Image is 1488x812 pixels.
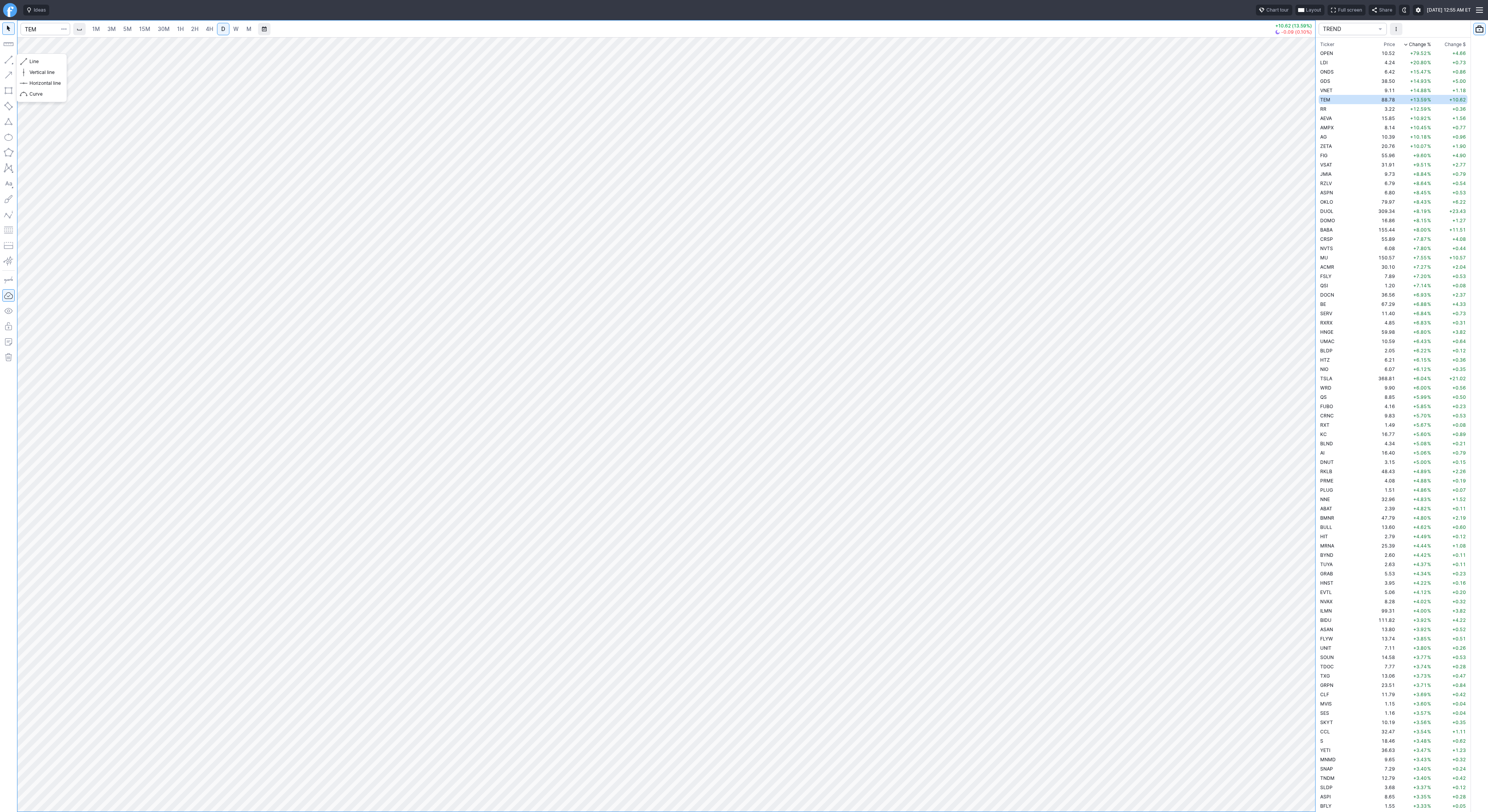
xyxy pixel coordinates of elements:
[1427,6,1471,14] span: [DATE] 12:55 AM ET
[1320,376,1332,381] span: TSLA
[104,23,119,35] a: 3M
[1413,441,1427,446] span: +5.08
[1320,88,1333,93] span: VNET
[243,23,255,35] a: M
[1320,190,1333,196] span: ASPN
[1427,227,1431,233] span: %
[1452,320,1466,326] span: +0.31
[1427,125,1431,130] span: %
[1367,104,1397,113] td: 3.22
[188,23,202,35] a: 2H
[1367,281,1397,290] td: 1.20
[1367,179,1397,188] td: 6.79
[2,208,15,221] button: Elliott waves
[1367,355,1397,364] td: 6.21
[1413,376,1427,381] span: +6.04
[1320,208,1333,214] span: DUOL
[1320,245,1333,251] span: NVTS
[1413,236,1427,242] span: +7.87
[1452,329,1466,335] span: +3.82
[1427,78,1431,84] span: %
[2,38,15,50] button: Measure
[1413,357,1427,363] span: +6.15
[1413,413,1427,419] span: +5.70
[1367,374,1397,383] td: 368.81
[1427,394,1431,400] span: %
[1281,30,1312,34] span: -0.09 (0.10%)
[1367,402,1397,411] td: 4.16
[29,90,61,98] span: Curve
[1367,318,1397,327] td: 4.85
[1413,208,1427,214] span: +8.19
[1367,197,1397,206] td: 79.97
[1427,422,1431,428] span: %
[1320,357,1330,363] span: HTZ
[1427,348,1431,354] span: %
[1427,403,1431,409] span: %
[1413,162,1427,168] span: +9.51
[1367,429,1397,439] td: 16.77
[177,26,184,32] span: 1H
[1367,262,1397,271] td: 30.10
[202,23,217,35] a: 4H
[1410,50,1427,56] span: +79.52
[2,84,15,97] button: Rectangle
[1367,132,1397,141] td: 10.39
[1452,348,1466,354] span: +0.12
[1452,301,1466,307] span: +4.33
[2,320,15,333] button: Lock drawings
[120,23,135,35] a: 5M
[1449,97,1466,103] span: +10.62
[1320,283,1328,288] span: QSI
[1367,216,1397,225] td: 16.86
[34,6,46,14] span: Ideas
[1413,431,1427,437] span: +5.60
[1320,162,1332,168] span: VSAT
[1427,320,1431,326] span: %
[1452,273,1466,279] span: +0.53
[1367,234,1397,244] td: 55.89
[29,58,61,65] span: Line
[1449,255,1466,261] span: +10.57
[1452,245,1466,251] span: +0.44
[1320,236,1333,242] span: CRSP
[1427,311,1431,316] span: %
[1452,431,1466,437] span: +0.89
[29,79,61,87] span: Horizontal line
[1427,385,1431,391] span: %
[1413,348,1427,354] span: +6.22
[89,23,103,35] a: 1M
[1452,50,1466,56] span: +4.66
[92,26,100,32] span: 1M
[2,336,15,348] button: Add note
[1452,422,1466,428] span: +0.08
[1413,190,1427,196] span: +8.45
[1452,190,1466,196] span: +0.53
[1449,227,1466,233] span: +11.51
[1427,60,1431,65] span: %
[1367,299,1397,309] td: 67.29
[1413,301,1427,307] span: +6.88
[1427,431,1431,437] span: %
[230,23,242,35] a: W
[1367,457,1397,467] td: 3.15
[1367,58,1397,67] td: 4.24
[1427,106,1431,112] span: %
[1452,441,1466,446] span: +0.21
[1427,115,1431,121] span: %
[2,146,15,159] button: Polygon
[1452,236,1466,242] span: +4.08
[1452,283,1466,288] span: +0.08
[1320,394,1327,400] span: QS
[1413,450,1427,456] span: +5.06
[1427,236,1431,242] span: %
[1320,199,1333,205] span: OKLO
[1449,208,1466,214] span: +23.43
[1320,264,1334,270] span: ACMR
[1427,450,1431,456] span: %
[1367,141,1397,151] td: 20.76
[1427,153,1431,158] span: %
[1427,190,1431,196] span: %
[1320,143,1332,149] span: ZETA
[2,305,15,317] button: Hide drawings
